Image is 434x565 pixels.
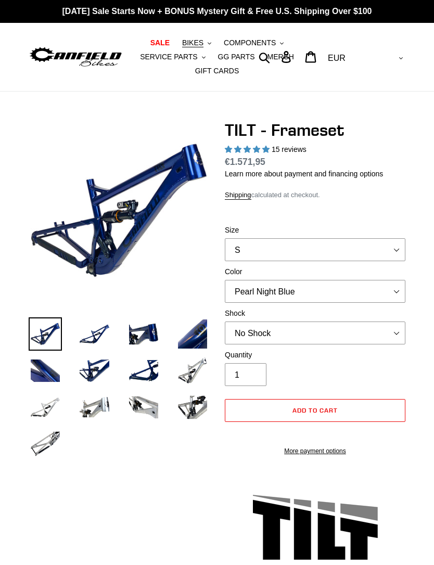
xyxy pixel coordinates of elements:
button: Add to cart [225,399,405,422]
label: Shock [225,308,405,319]
span: 5.00 stars [225,145,272,153]
span: BIKES [182,38,203,47]
img: Load image into Gallery viewer, TILT - Frameset [29,391,62,424]
img: Load image into Gallery viewer, TILT - Frameset [127,317,160,351]
h1: TILT - Frameset [225,120,405,140]
a: Shipping [225,191,251,200]
a: SALE [145,36,175,50]
span: SALE [150,38,170,47]
span: 15 reviews [272,145,307,153]
img: Load image into Gallery viewer, TILT - Frameset [29,354,62,387]
a: More payment options [225,446,405,456]
span: GIFT CARDS [195,67,239,75]
label: Quantity [225,350,405,361]
img: Canfield Bikes [29,45,123,69]
a: GG PARTS [213,50,260,64]
span: Add to cart [292,406,338,414]
img: Load image into Gallery viewer, TILT - Frameset [29,427,62,460]
div: calculated at checkout. [225,190,405,200]
a: GIFT CARDS [190,64,245,78]
label: Size [225,225,405,236]
a: Learn more about payment and financing options [225,170,383,178]
label: Color [225,266,405,277]
button: SERVICE PARTS [135,50,210,64]
img: Load image into Gallery viewer, TILT - Frameset [176,391,209,424]
span: GG PARTS [218,53,255,61]
img: Load image into Gallery viewer, TILT - Frameset [127,354,160,387]
button: BIKES [177,36,216,50]
img: Load image into Gallery viewer, TILT - Frameset [78,354,111,387]
button: COMPONENTS [219,36,289,50]
span: €1.571,95 [225,157,265,167]
img: Load image into Gallery viewer, TILT - Frameset [176,317,209,351]
span: SERVICE PARTS [140,53,197,61]
img: Load image into Gallery viewer, TILT - Frameset [29,317,62,351]
img: Load image into Gallery viewer, TILT - Frameset [176,354,209,387]
img: Load image into Gallery viewer, TILT - Frameset [127,391,160,424]
img: Load image into Gallery viewer, TILT - Frameset [78,391,111,424]
img: Load image into Gallery viewer, TILT - Frameset [78,317,111,351]
span: COMPONENTS [224,38,276,47]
